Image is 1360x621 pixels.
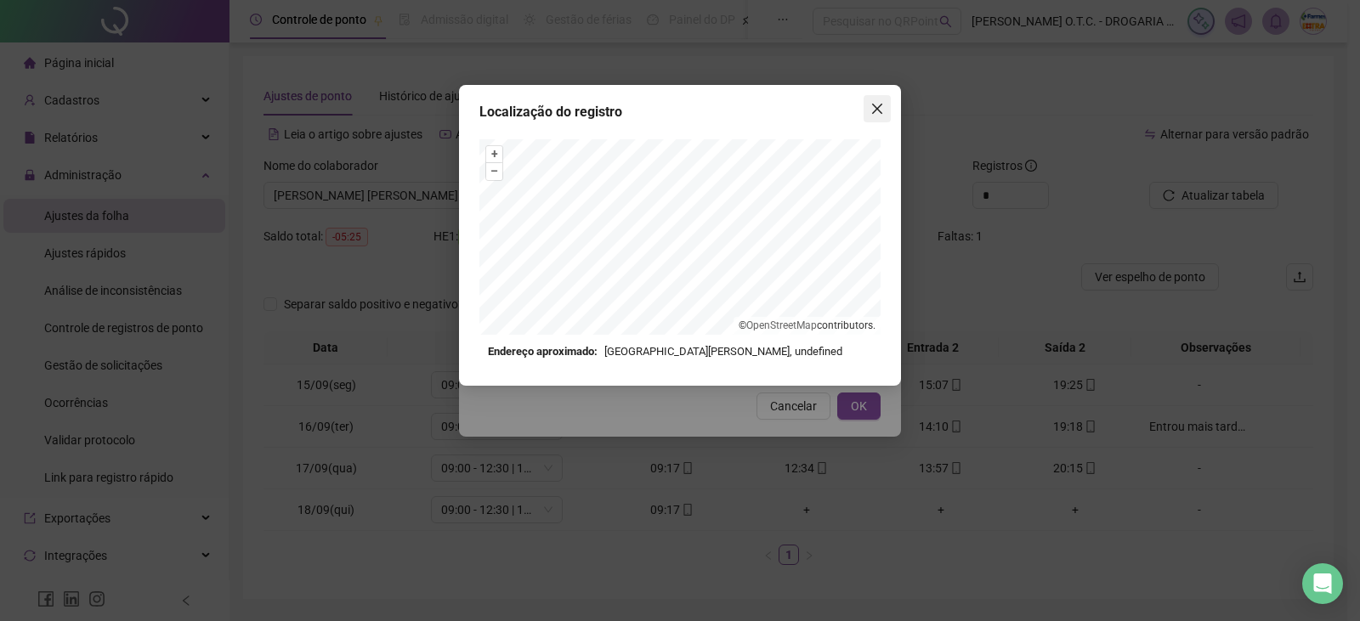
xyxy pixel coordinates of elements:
[488,343,872,360] div: [GEOGRAPHIC_DATA][PERSON_NAME], undefined
[486,163,502,179] button: –
[488,343,598,360] strong: Endereço aproximado:
[486,146,502,162] button: +
[864,95,891,122] button: Close
[746,319,817,331] a: OpenStreetMap
[1302,563,1343,604] div: Open Intercom Messenger
[870,102,884,116] span: close
[479,102,881,122] div: Localização do registro
[739,319,875,331] li: © contributors.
